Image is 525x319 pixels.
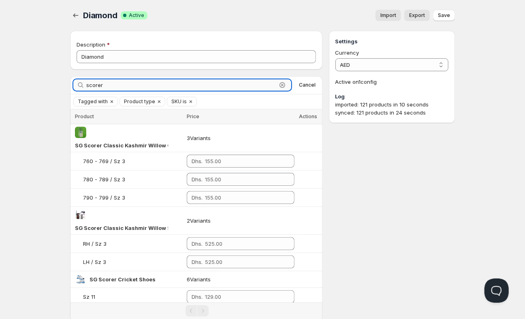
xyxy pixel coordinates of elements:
span: 790 - 799 / Sz 3 [83,194,125,201]
input: Search by title [86,79,277,91]
td: 6 Variants [184,271,297,288]
div: 780 - 789 / Sz 3 [83,175,125,183]
input: 525.00 [205,237,282,250]
span: Price [187,113,199,119]
button: Import [376,10,401,21]
div: Sz 11 [83,293,95,301]
button: SKU is [167,97,187,106]
div: SG Scorer Classic Kashmir Willow Cricket Bat Junior Size 3 (Three) [75,141,168,149]
iframe: Help Scout Beacon - Open [484,279,509,303]
span: Product type [124,98,155,105]
div: 790 - 799 / Sz 3 [83,194,125,202]
h3: Log [335,92,448,100]
span: Import [380,12,396,19]
span: RH / Sz 3 [83,240,107,247]
span: SG Scorer Classic Kashmir Willow Size 3 Cricket Kit Set, Complete Cricket Set for Junior [75,225,310,231]
span: Dhs. [192,259,203,265]
span: Dhs. [192,176,203,183]
p: Active on 1 config [335,78,448,86]
button: Clear [187,97,195,106]
span: Cancel [299,82,316,88]
span: Dhs. [192,194,203,201]
nav: Pagination [70,302,322,319]
span: Diamond [83,11,117,20]
a: Export [404,10,430,21]
button: Tagged with [74,97,108,106]
span: Active [129,12,144,19]
span: SKU is [171,98,187,105]
button: Clear [108,97,116,106]
span: Dhs. [192,158,203,164]
span: LH / Sz 3 [83,259,106,265]
h3: Settings [335,37,448,45]
span: Product [75,113,94,119]
span: Dhs. [192,293,203,300]
span: Currency [335,49,359,56]
button: Clear [278,81,286,89]
input: 155.00 [205,173,282,186]
td: 2 Variants [184,207,297,235]
span: 780 - 789 / Sz 3 [83,176,125,183]
button: Cancel [296,80,319,90]
span: Tagged with [78,98,108,105]
input: Private internal description [77,50,316,63]
button: Save [433,10,455,21]
div: imported: 121 products in 10 seconds synced: 121 products in 24 seconds [335,100,448,117]
span: SG Scorer Cricket Shoes [90,276,156,283]
span: SG Scorer Classic Kashmir Willow Cricket Bat Junior Size 3 (Three) [75,142,254,149]
input: 155.00 [205,191,282,204]
span: 760 - 769 / Sz 3 [83,158,125,164]
div: SG Scorer Classic Kashmir Willow Size 3 Cricket Kit Set, Complete Cricket Set for Junior [75,224,168,232]
input: 129.00 [205,290,282,303]
span: Sz 11 [83,293,95,300]
span: Export [409,12,425,19]
span: Actions [299,113,318,119]
span: Dhs. [192,240,203,247]
input: 155.00 [205,155,282,168]
span: Save [438,12,450,19]
div: 760 - 769 / Sz 3 [83,157,125,165]
input: 525.00 [205,255,282,268]
div: RH / Sz 3 [83,240,107,248]
div: LH / Sz 3 [83,258,106,266]
td: 3 Variants [184,124,297,152]
span: Description [77,41,105,48]
button: Clear [155,97,163,106]
div: SG Scorer Cricket Shoes [90,275,156,283]
button: Product type [120,97,155,106]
